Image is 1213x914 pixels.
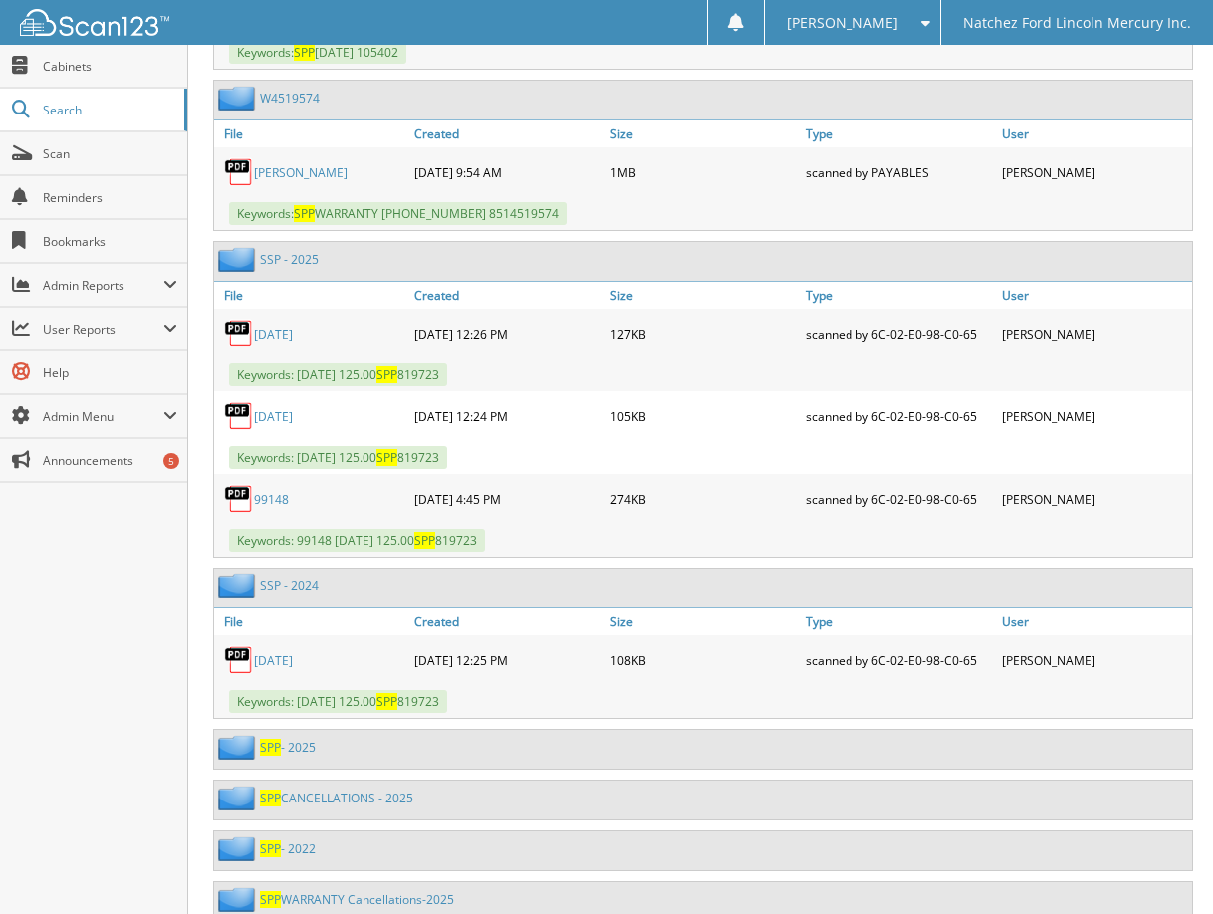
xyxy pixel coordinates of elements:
span: SPP [376,449,397,466]
a: Type [801,120,996,147]
div: [DATE] 4:45 PM [409,479,605,519]
div: [DATE] 12:24 PM [409,396,605,436]
a: Size [606,120,801,147]
span: Keywords: WARRANTY [PHONE_NUMBER] 8514519574 [229,202,567,225]
div: [PERSON_NAME] [997,314,1192,353]
a: SPP- 2025 [260,739,316,756]
span: Search [43,102,174,118]
span: Scan [43,145,177,162]
div: [PERSON_NAME] [997,640,1192,680]
span: SPP [376,366,397,383]
a: Size [606,608,801,635]
a: [DATE] [254,326,293,343]
div: [PERSON_NAME] [997,396,1192,436]
div: 1MB [606,152,801,192]
a: [PERSON_NAME] [254,164,348,181]
img: PDF.png [224,401,254,431]
a: File [214,282,409,309]
span: SPP [294,44,315,61]
a: Type [801,608,996,635]
a: User [997,608,1192,635]
div: 127KB [606,314,801,353]
div: 108KB [606,640,801,680]
div: scanned by 6C-02-E0-98-C0-65 [801,640,996,680]
span: SPP [260,739,281,756]
div: scanned by 6C-02-E0-98-C0-65 [801,314,996,353]
span: Keywords: [DATE] 105402 [229,41,406,64]
span: Natchez Ford Lincoln Mercury Inc. [963,17,1191,29]
img: scan123-logo-white.svg [20,9,169,36]
span: SPP [294,205,315,222]
span: Bookmarks [43,233,177,250]
span: SPP [260,790,281,806]
span: Cabinets [43,58,177,75]
img: folder2.png [218,836,260,861]
a: Size [606,282,801,309]
img: PDF.png [224,645,254,675]
a: File [214,120,409,147]
span: Announcements [43,452,177,469]
img: folder2.png [218,887,260,912]
div: [PERSON_NAME] [997,152,1192,192]
div: [DATE] 9:54 AM [409,152,605,192]
span: SPP [376,693,397,710]
a: W4519574 [260,90,320,107]
div: 274KB [606,479,801,519]
div: [DATE] 12:25 PM [409,640,605,680]
img: folder2.png [218,86,260,111]
div: [DATE] 12:26 PM [409,314,605,353]
a: SPPWARRANTY Cancellations-2025 [260,891,454,908]
img: folder2.png [218,573,260,598]
a: SPPCANCELLATIONS - 2025 [260,790,413,806]
img: PDF.png [224,319,254,348]
span: Keywords: [DATE] 125.00 819723 [229,363,447,386]
iframe: Chat Widget [1113,818,1213,914]
span: Keywords: [DATE] 125.00 819723 [229,446,447,469]
div: scanned by PAYABLES [801,152,996,192]
div: scanned by 6C-02-E0-98-C0-65 [801,479,996,519]
span: Keywords: 99148 [DATE] 125.00 819723 [229,529,485,552]
a: File [214,608,409,635]
span: User Reports [43,321,163,338]
a: SSP - 2024 [260,577,319,594]
div: 105KB [606,396,801,436]
span: Help [43,364,177,381]
span: Keywords: [DATE] 125.00 819723 [229,690,447,713]
img: folder2.png [218,786,260,810]
span: SPP [414,532,435,549]
a: Created [409,120,605,147]
div: scanned by 6C-02-E0-98-C0-65 [801,396,996,436]
a: SSP - 2025 [260,251,319,268]
img: PDF.png [224,484,254,514]
span: SPP [260,840,281,857]
a: User [997,120,1192,147]
span: SPP [260,891,281,908]
div: 5 [163,453,179,469]
div: [PERSON_NAME] [997,479,1192,519]
img: PDF.png [224,157,254,187]
a: Created [409,282,605,309]
span: [PERSON_NAME] [787,17,898,29]
a: Created [409,608,605,635]
a: [DATE] [254,408,293,425]
span: Admin Reports [43,277,163,294]
a: [DATE] [254,652,293,669]
img: folder2.png [218,247,260,272]
a: Type [801,282,996,309]
a: 99148 [254,491,289,508]
span: Reminders [43,189,177,206]
a: SPP- 2022 [260,840,316,857]
img: folder2.png [218,735,260,760]
a: User [997,282,1192,309]
span: Admin Menu [43,408,163,425]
